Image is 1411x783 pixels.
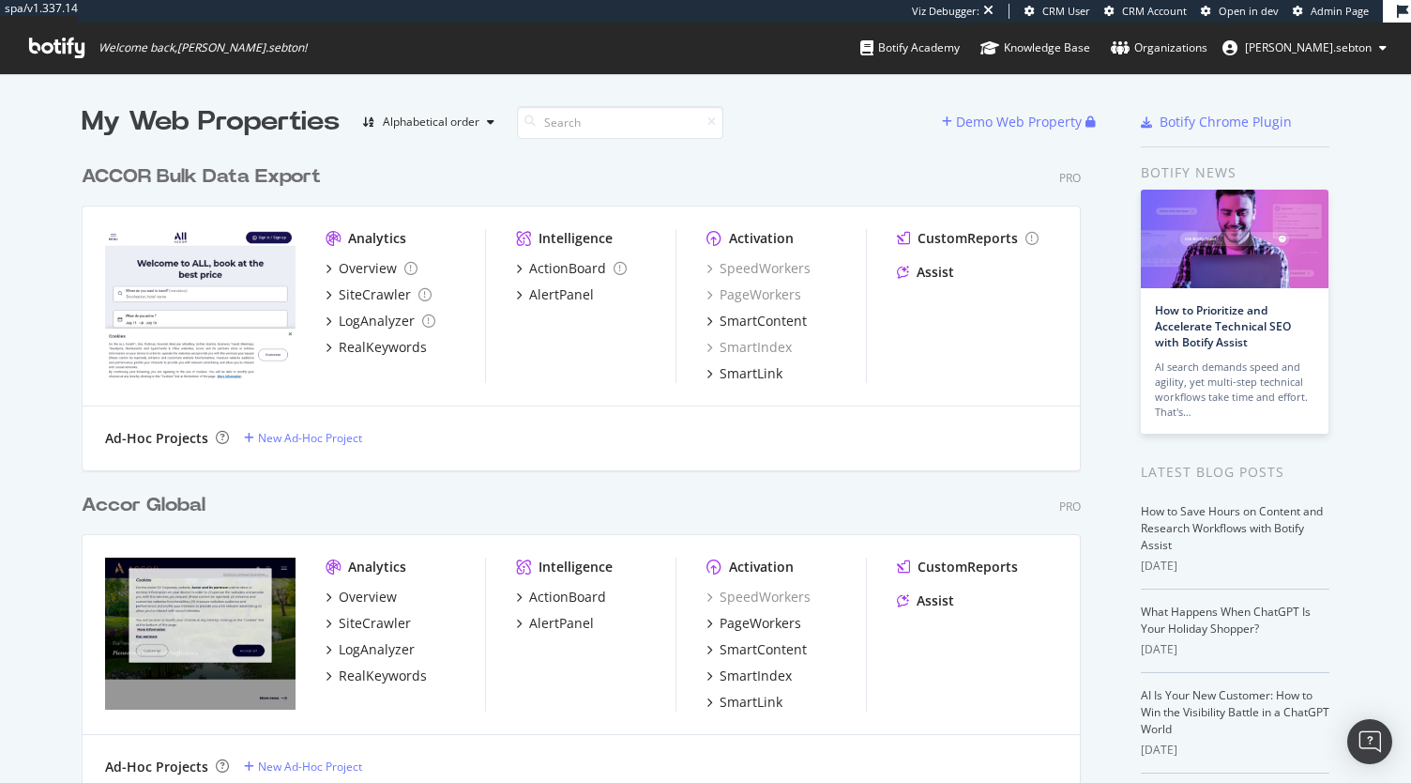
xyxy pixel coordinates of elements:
div: [DATE] [1141,558,1329,575]
img: bulk.accor.com [105,229,296,381]
a: SmartLink [706,693,782,712]
a: RealKeywords [326,667,427,685]
div: Activation [729,229,794,248]
div: PageWorkers [720,614,801,633]
a: AI Is Your New Customer: How to Win the Visibility Battle in a ChatGPT World [1141,687,1329,737]
div: CustomReports [918,558,1018,576]
div: SiteCrawler [339,614,411,633]
a: CRM User [1024,4,1090,19]
div: AI search demands speed and agility, yet multi-step technical workflows take time and effort. Tha... [1155,360,1314,420]
div: LogAnalyzer [339,312,415,330]
div: Alphabetical order [383,116,479,128]
a: Knowledge Base [980,23,1090,73]
div: Open Intercom Messenger [1347,719,1392,764]
div: SmartIndex [720,667,792,685]
a: SmartContent [706,640,807,659]
div: Knowledge Base [980,38,1090,57]
a: SpeedWorkers [706,259,811,278]
a: New Ad-Hoc Project [244,430,362,446]
a: ActionBoard [516,259,627,278]
span: Admin Page [1311,4,1369,18]
div: Analytics [348,558,406,576]
div: Assist [917,263,954,282]
div: Ad-Hoc Projects [105,429,208,448]
a: ActionBoard [516,588,606,606]
a: CustomReports [897,558,1018,576]
div: Intelligence [539,229,613,248]
span: anne.sebton [1245,39,1372,55]
a: Overview [326,259,417,278]
a: RealKeywords [326,338,427,357]
div: RealKeywords [339,667,427,685]
a: What Happens When ChatGPT Is Your Holiday Shopper? [1141,604,1311,637]
span: Welcome back, [PERSON_NAME].sebton ! [99,40,307,55]
div: Accor Global [82,492,205,519]
span: Open in dev [1219,4,1279,18]
a: PageWorkers [706,285,801,304]
div: [DATE] [1141,742,1329,759]
div: ActionBoard [529,259,606,278]
div: Overview [339,259,397,278]
a: AlertPanel [516,614,594,633]
a: CRM Account [1104,4,1187,19]
a: Botify Chrome Plugin [1141,113,1292,131]
div: Botify news [1141,162,1329,183]
div: My Web Properties [82,103,340,141]
div: Intelligence [539,558,613,576]
a: SmartContent [706,312,807,330]
button: [PERSON_NAME].sebton [1207,33,1402,63]
a: How to Prioritize and Accelerate Technical SEO with Botify Assist [1155,302,1291,350]
a: SpeedWorkers [706,588,811,606]
a: Open in dev [1201,4,1279,19]
div: New Ad-Hoc Project [258,430,362,446]
a: Assist [897,591,954,610]
span: CRM User [1042,4,1090,18]
a: PageWorkers [706,614,801,633]
button: Demo Web Property [942,107,1085,137]
img: all.accor.com [105,558,296,710]
div: Demo Web Property [956,113,1082,131]
a: Admin Page [1293,4,1369,19]
div: Botify Chrome Plugin [1160,113,1292,131]
a: How to Save Hours on Content and Research Workflows with Botify Assist [1141,503,1323,553]
a: SiteCrawler [326,285,432,304]
a: New Ad-Hoc Project [244,759,362,775]
img: How to Prioritize and Accelerate Technical SEO with Botify Assist [1141,190,1328,288]
div: Latest Blog Posts [1141,462,1329,483]
a: Botify Academy [860,23,960,73]
div: Botify Academy [860,38,960,57]
div: CustomReports [918,229,1018,248]
div: Viz Debugger: [912,4,979,19]
div: Pro [1059,499,1081,514]
div: Organizations [1111,38,1207,57]
div: SmartContent [720,640,807,659]
a: LogAnalyzer [326,312,435,330]
a: Organizations [1111,23,1207,73]
div: SmartContent [720,312,807,330]
div: AlertPanel [529,285,594,304]
a: CustomReports [897,229,1039,248]
div: RealKeywords [339,338,427,357]
div: LogAnalyzer [339,640,415,659]
a: SmartLink [706,364,782,383]
span: CRM Account [1122,4,1187,18]
input: Search [517,106,723,139]
div: Activation [729,558,794,576]
a: LogAnalyzer [326,640,415,659]
div: Pro [1059,170,1081,186]
button: Alphabetical order [355,107,502,137]
div: SmartLink [720,693,782,712]
div: SmartLink [720,364,782,383]
div: ACCOR Bulk Data Export [82,163,321,191]
a: SmartIndex [706,667,792,685]
a: SmartIndex [706,338,792,357]
a: Accor Global [82,492,213,519]
div: SiteCrawler [339,285,411,304]
div: ActionBoard [529,588,606,606]
a: ACCOR Bulk Data Export [82,163,328,191]
a: AlertPanel [516,285,594,304]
